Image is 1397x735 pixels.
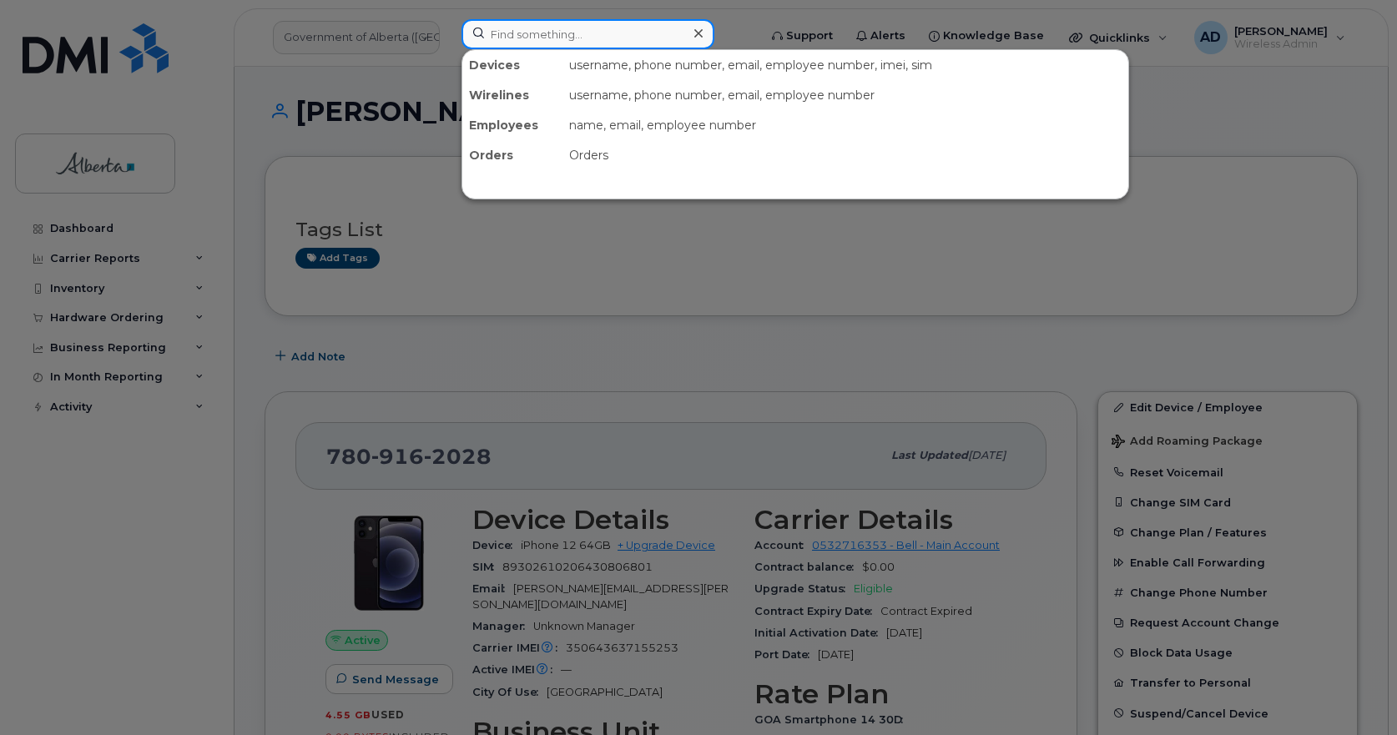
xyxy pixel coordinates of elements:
div: Orders [562,140,1128,170]
div: Orders [462,140,562,170]
div: name, email, employee number [562,110,1128,140]
div: Devices [462,50,562,80]
div: username, phone number, email, employee number, imei, sim [562,50,1128,80]
div: username, phone number, email, employee number [562,80,1128,110]
div: Wirelines [462,80,562,110]
div: Employees [462,110,562,140]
